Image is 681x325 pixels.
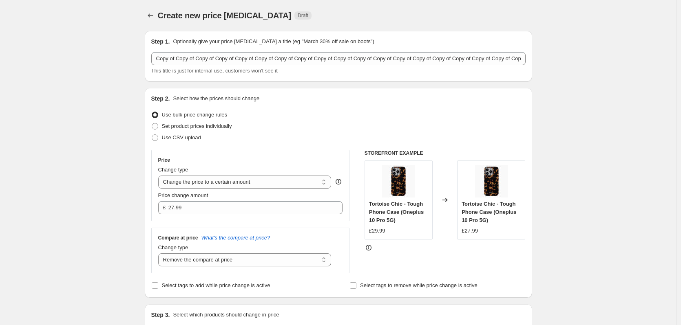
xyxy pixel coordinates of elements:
[151,52,526,65] input: 30% off holiday sale
[151,94,170,103] h2: Step 2.
[158,167,188,173] span: Change type
[369,201,424,223] span: Tortoise Chic - Tough Phone Case (Oneplus 10 Pro 5G)
[365,150,526,156] h6: STOREFRONT EXAMPLE
[151,68,278,74] span: This title is just for internal use, customers won't see it
[151,311,170,319] h2: Step 3.
[334,178,343,186] div: help
[173,37,374,46] p: Optionally give your price [MEDICAL_DATA] a title (eg "March 30% off sale on boots")
[163,204,166,211] span: £
[158,157,170,163] h3: Price
[158,11,292,20] span: Create new price [MEDICAL_DATA]
[162,134,201,141] span: Use CSV upload
[151,37,170,46] h2: Step 1.
[462,201,516,223] span: Tortoise Chic - Tough Phone Case (Oneplus 10 Pro 5G)
[168,201,330,214] input: 80.00
[173,94,259,103] p: Select how the prices should change
[145,10,156,21] button: Price change jobs
[162,112,227,118] span: Use bulk price change rules
[369,228,385,234] span: £29.99
[462,228,478,234] span: £27.99
[158,244,188,250] span: Change type
[475,165,508,198] img: Tough_Case_1_c0c3db26-d2a1-474f-a615-1f864d21dc34_80x.jpg
[158,235,198,241] h3: Compare at price
[360,282,478,288] span: Select tags to remove while price change is active
[162,123,232,129] span: Set product prices individually
[173,311,279,319] p: Select which products should change in price
[201,235,270,241] button: What's the compare at price?
[298,12,308,19] span: Draft
[382,165,415,198] img: Tough_Case_1_c0c3db26-d2a1-474f-a615-1f864d21dc34_80x.jpg
[162,282,270,288] span: Select tags to add while price change is active
[158,192,208,198] span: Price change amount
